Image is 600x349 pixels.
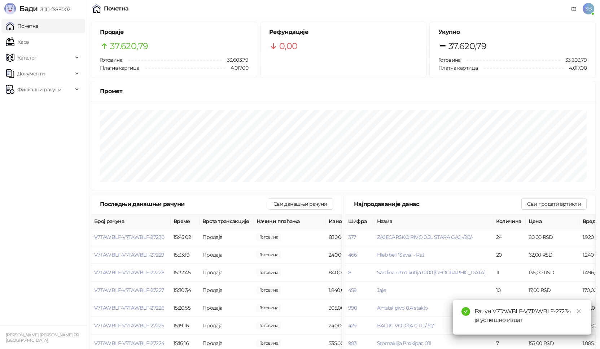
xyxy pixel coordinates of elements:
span: Бади [19,4,38,13]
button: 466 [348,252,357,258]
td: 65,00 RSD [526,299,580,317]
button: Сви продати артикли [521,198,587,210]
span: 3.11.1-f588002 [38,6,70,13]
th: Цена [526,214,580,228]
button: 983 [348,340,357,346]
span: 240,00 [257,251,281,259]
td: 20 [493,246,526,264]
td: 1.840,00 RSD [326,282,380,299]
button: V7TAWBLF-V7TAWBLF-27224 [94,340,164,346]
span: 535,00 [257,339,281,347]
td: Продаја [200,299,254,317]
button: 429 [348,322,357,329]
button: 459 [348,287,357,293]
img: Logo [4,3,16,14]
span: 37.620,79 [448,39,486,53]
div: Најпродаваније данас [354,200,522,209]
td: 15:30:34 [171,282,200,299]
span: check-circle [461,307,470,316]
span: 33.603,79 [560,56,587,64]
th: Број рачуна [91,214,171,228]
span: Документи [17,66,45,81]
td: 240,00 RSD [326,246,380,264]
button: V7TAWBLF-V7TAWBLF-27229 [94,252,164,258]
td: 15:33:19 [171,246,200,264]
th: Врста трансакције [200,214,254,228]
span: 4.017,00 [564,64,587,72]
a: Почетна [6,19,38,33]
td: 830,00 RSD [326,228,380,246]
td: Продаја [200,264,254,282]
span: BALTIC VODKA 0.1 L-/30/- [377,322,435,329]
span: V7TAWBLF-V7TAWBLF-27230 [94,234,164,240]
td: Продаја [200,282,254,299]
button: Hleb beli "Sava" - Raž [377,252,425,258]
button: Stomaklija Prokipac 0,1l [377,340,432,346]
td: 15:32:45 [171,264,200,282]
th: Износ [326,214,380,228]
td: 305,00 RSD [326,299,380,317]
span: 840,00 [257,269,281,276]
span: Платна картица [100,65,139,71]
span: Готовина [438,57,461,63]
button: 990 [348,305,357,311]
th: Начини плаћања [254,214,326,228]
td: 80,00 RSD [526,228,580,246]
span: close [576,309,581,314]
td: 11 [493,264,526,282]
td: 15:45:02 [171,228,200,246]
h5: Продаје [100,28,248,36]
button: Sardina retro kutija 0100 [GEOGRAPHIC_DATA] [377,269,485,276]
div: Рачун V7TAWBLF-V7TAWBLF-27234 је успешно издат [474,307,583,324]
td: 15:20:55 [171,299,200,317]
span: 33.603,79 [222,56,248,64]
th: Назив [374,214,493,228]
span: Фискални рачуни [17,82,61,97]
span: 305,00 [257,304,281,312]
button: 8 [348,269,351,276]
td: 136,00 RSD [526,264,580,282]
th: Количина [493,214,526,228]
small: [PERSON_NAME] [PERSON_NAME] PR [GEOGRAPHIC_DATA] [6,332,79,343]
button: V7TAWBLF-V7TAWBLF-27225 [94,322,164,329]
td: 15:19:16 [171,317,200,335]
div: Последњи данашњи рачуни [100,200,268,209]
span: 4.017,00 [225,64,248,72]
th: Време [171,214,200,228]
button: V7TAWBLF-V7TAWBLF-27226 [94,305,164,311]
a: Документација [568,3,580,14]
span: 1.840,00 [257,286,281,294]
button: Amstel pivo 0.4 staklo [377,305,428,311]
button: Jaje [377,287,386,293]
th: Шифра [345,214,374,228]
button: ZAJECARSKO PIVO 0.5L STARA GAJ.-/20/- [377,234,473,240]
td: Продаја [200,317,254,335]
h5: Рефундације [269,28,417,36]
span: 37.620,79 [110,39,148,53]
button: V7TAWBLF-V7TAWBLF-27228 [94,269,164,276]
button: Сви данашњи рачуни [268,198,333,210]
td: Продаја [200,228,254,246]
td: 8 [493,299,526,317]
span: 240,00 [257,322,281,330]
h5: Укупно [438,28,587,36]
span: Каталог [17,51,37,65]
button: V7TAWBLF-V7TAWBLF-27227 [94,287,164,293]
span: Платна картица [438,65,478,71]
a: Каса [6,35,29,49]
span: 0,00 [279,39,297,53]
a: Close [575,307,583,315]
td: 840,00 RSD [326,264,380,282]
span: Готовина [100,57,122,63]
